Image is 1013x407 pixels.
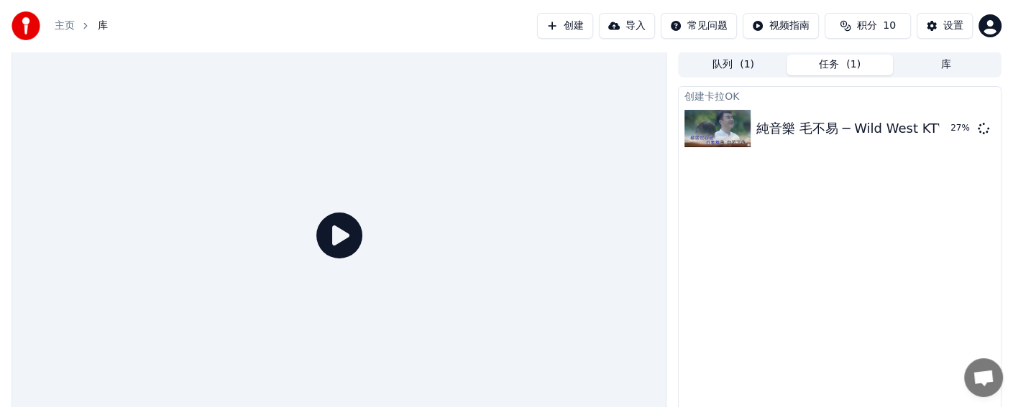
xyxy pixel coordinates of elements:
[55,19,108,33] nav: breadcrumb
[680,55,787,75] button: 队列
[599,13,655,39] button: 导入
[846,57,861,72] span: ( 1 )
[943,19,963,33] div: 设置
[55,19,75,33] a: 主页
[964,358,1003,397] div: 开放式聊天
[825,13,911,39] button: 积分10
[12,11,40,40] img: youka
[787,55,893,75] button: 任务
[883,19,896,33] span: 10
[537,13,593,39] button: 创建
[893,55,999,75] button: 库
[917,13,973,39] button: 设置
[740,57,754,72] span: ( 1 )
[679,87,1001,104] div: 创建卡拉OK
[950,123,972,134] div: 27 %
[743,13,819,39] button: 视频指南
[98,19,108,33] span: 库
[857,19,877,33] span: 积分
[661,13,737,39] button: 常见问题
